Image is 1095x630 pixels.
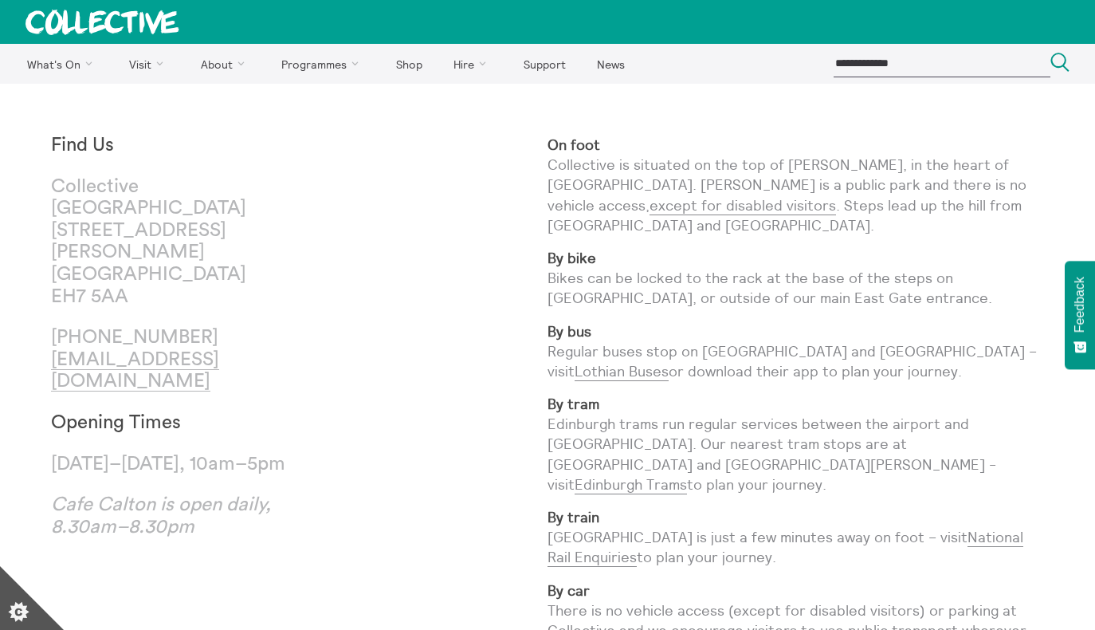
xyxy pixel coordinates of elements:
a: News [583,44,638,84]
span: Feedback [1073,277,1087,333]
a: Hire [440,44,507,84]
p: Collective is situated on the top of [PERSON_NAME], in the heart of [GEOGRAPHIC_DATA]. [PERSON_NA... [547,135,1044,235]
p: [DATE]–[DATE], 10am–5pm [51,454,300,476]
strong: By car [547,581,590,600]
a: Programmes [268,44,379,84]
p: [PHONE_NUMBER] [51,327,300,393]
p: [GEOGRAPHIC_DATA] is just a few minutes away on foot – visit to plan your journey. [547,507,1044,568]
p: Collective [GEOGRAPHIC_DATA] [STREET_ADDRESS][PERSON_NAME] [GEOGRAPHIC_DATA] EH7 5AA [51,176,300,309]
em: Cafe Calton is open daily, 8.30am–8.30pm [51,495,271,537]
a: Lothian Buses [575,362,669,381]
strong: Find Us [51,136,114,155]
strong: On foot [547,136,600,154]
strong: By bus [547,322,591,341]
a: [EMAIL_ADDRESS][DOMAIN_NAME] [51,350,219,392]
strong: Opening Times [51,413,181,432]
a: Support [509,44,579,84]
a: About [186,44,265,84]
p: Regular buses stop on [GEOGRAPHIC_DATA] and [GEOGRAPHIC_DATA] – visit or download their app to pl... [547,321,1044,382]
a: except for disabled visitors [650,196,836,215]
strong: By bike [547,249,596,267]
a: Edinburgh Trams [575,475,687,494]
button: Feedback - Show survey [1065,261,1095,369]
a: Shop [382,44,436,84]
p: Edinburgh trams run regular services between the airport and [GEOGRAPHIC_DATA]. Our nearest tram ... [547,394,1044,494]
a: National Rail Enquiries [547,528,1023,567]
p: Bikes can be locked to the rack at the base of the steps on [GEOGRAPHIC_DATA], or outside of our ... [547,248,1044,309]
a: Visit [116,44,184,84]
strong: By tram [547,395,599,413]
strong: By train [547,508,599,526]
a: What's On [13,44,112,84]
